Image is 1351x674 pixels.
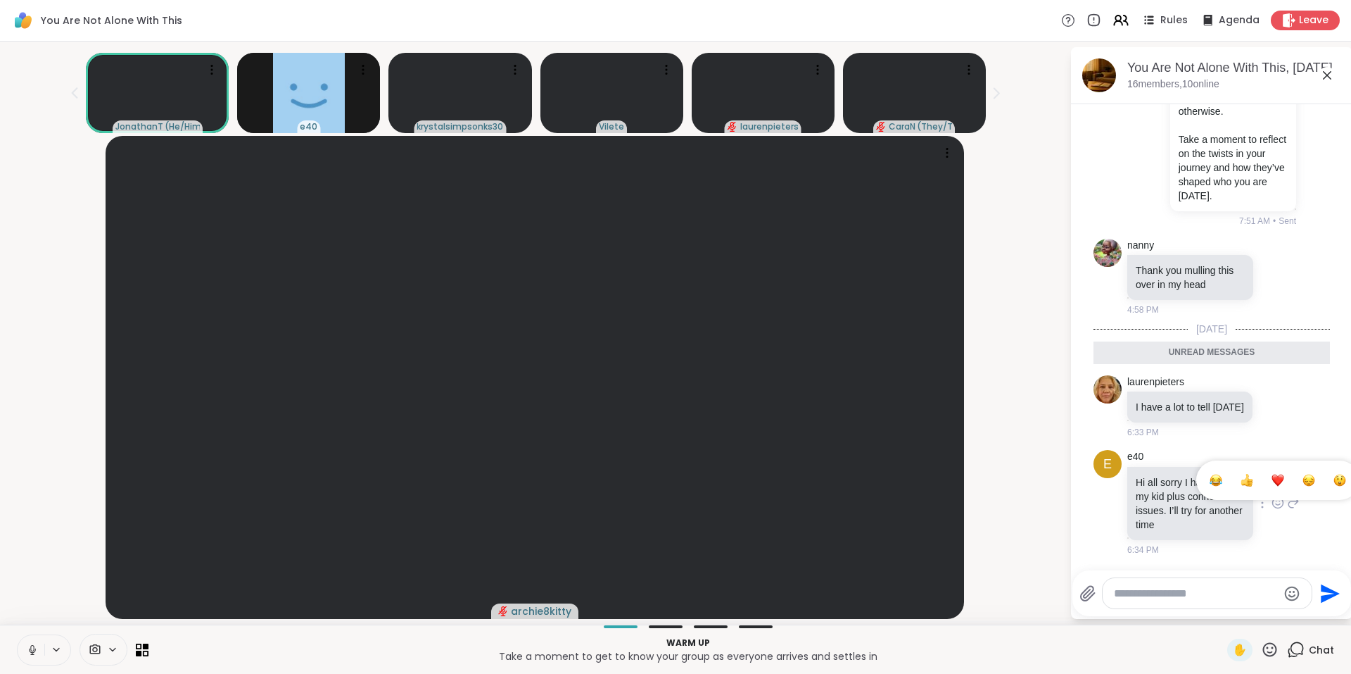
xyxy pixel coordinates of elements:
p: Thank you mulling this over in my head [1136,263,1245,292]
span: audio-muted [728,122,737,132]
span: Chat [1309,643,1334,657]
span: audio-muted [876,122,886,132]
span: [DATE] [1188,322,1236,336]
span: • [1273,215,1276,227]
p: Warm up [157,637,1219,649]
div: Unread messages [1093,342,1330,364]
a: laurenpieters [1127,375,1184,389]
img: You Are Not Alone With This, Sep 14 [1082,58,1116,92]
span: archie8kitty [511,604,571,618]
button: Select Reaction: Thumbs up [1233,466,1261,494]
span: ( They/Them ) [917,121,952,132]
span: krystalsimpsonks30 [417,121,503,132]
textarea: Type your message [1114,587,1278,601]
button: Send [1312,578,1344,609]
span: 6:33 PM [1127,426,1159,439]
img: https://sharewell-space-live.sfo3.digitaloceanspaces.com/user-generated/ffcc5913-c536-41d3-99f7-f... [1093,239,1122,267]
button: Select Reaction: Heart [1264,466,1292,494]
button: Select Reaction: Sad [1295,466,1323,494]
span: JonathanT [115,121,163,132]
p: 16 members, 10 online [1127,77,1219,92]
p: Take a moment to get to know your group as everyone arrives and settles in [157,649,1219,663]
span: CaraN [889,121,915,132]
span: Leave [1299,13,1328,27]
div: You Are Not Alone With This, [DATE] [1127,59,1341,77]
span: Sent [1279,215,1296,227]
span: 7:51 AM [1239,215,1270,227]
span: 6:34 PM [1127,544,1159,556]
span: 4:58 PM [1127,304,1159,316]
span: audio-muted [498,606,508,616]
span: laurenpieters [740,121,799,132]
a: e40 [1127,450,1143,464]
span: Vilete [599,121,624,132]
img: ShareWell Logomark [11,8,35,32]
span: ( He/Him ) [165,121,200,132]
span: You Are Not Alone With This [41,13,182,27]
button: Emoji picker [1283,585,1300,602]
p: I have a lot to tell [DATE] [1136,400,1244,414]
img: https://sharewell-space-live.sfo3.digitaloceanspaces.com/user-generated/6db1c613-e116-4ac2-aedd-9... [1093,375,1122,404]
img: e40 [273,53,345,133]
button: Select Reaction: Joy [1202,466,1230,494]
span: e [1103,455,1112,474]
a: nanny [1127,239,1154,253]
span: Rules [1160,13,1188,27]
p: Take a moment to reflect on the twists in your journey and how they’ve shaped who you are [DATE]. [1179,132,1288,203]
span: e40 [300,121,317,132]
p: Hi all sorry I have to help my kid plus connection issues. I’ll try for another time [1136,475,1245,532]
span: ✋ [1233,642,1247,659]
span: Agenda [1219,13,1260,27]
